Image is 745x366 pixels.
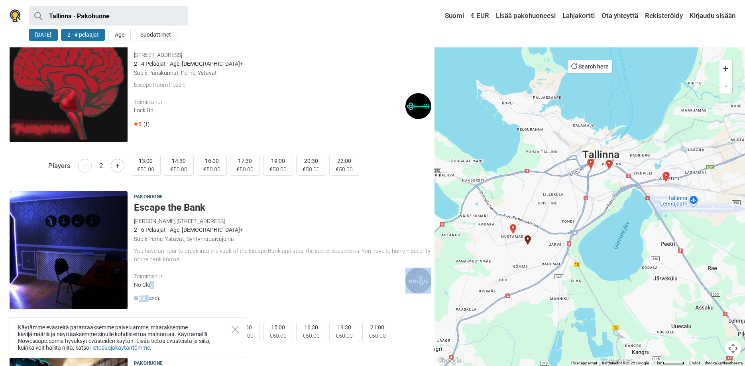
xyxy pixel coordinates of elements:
button: 14:30 €50.00 [164,155,194,176]
a: Suomi [437,9,466,23]
img: Escape the Bank [10,191,128,309]
a: Avaa tämä alue Google Mapsissa (avautuu uuteen ikkunaan) [436,356,463,366]
span: €50.00 [336,332,353,340]
span: 1 km [654,361,662,365]
span: (1) [143,121,149,127]
span: €50.00 [236,165,254,174]
span: €50.00 [203,165,220,174]
div: Toimittanut [134,98,405,106]
button: 2 - 4 pelaajat [61,29,105,41]
span: €50.00 [303,165,320,174]
div: Voice from darkness [605,160,614,169]
a: Rekisteröidy [643,9,685,23]
span: Players [48,162,71,170]
span: 13:00 [139,158,153,164]
button: [DATE] [29,29,58,41]
div: [STREET_ADDRESS] [134,51,431,59]
div: Shambala [604,160,614,169]
div: 2 - 4 Pelaajat · Age: [DEMOGRAPHIC_DATA]+ [134,59,431,68]
span: €50.00 [336,165,353,174]
img: Paranoia [10,24,128,142]
span: 2 [99,162,103,170]
img: Star [134,296,138,300]
span: 19:00 [271,158,285,164]
a: Lahjakortti [560,9,597,23]
button: 21:00 €50.00 [362,322,392,343]
button: 19:30 €50.00 [329,322,359,343]
span: 19:30 [337,324,351,331]
span: 21:00 [370,324,384,331]
button: Search here [568,60,612,73]
a: Kirjaudu sisään [688,9,735,23]
span: €50.00 [170,165,187,174]
div: The secret of Orphanage [586,159,595,168]
button: 19:00 €50.00 [263,155,293,176]
div: 2 - 6 Pelaajat · Age: [DEMOGRAPHIC_DATA]+ [134,225,431,234]
span: 4.8 [134,296,145,302]
div: 2 Paranoid [662,172,671,181]
span: €50.00 [269,332,287,340]
button: 13:00 €50.00 [131,155,161,176]
div: Radiation [508,224,518,234]
div: No Clue [134,281,405,289]
button: Suodattimet [134,29,177,41]
span: 16:00 [205,158,219,164]
span: (420) [147,296,159,302]
img: Star [134,122,138,126]
span: 14:30 [172,158,186,164]
div: Käytämme evästeitä parantaaksemme palveluamme, mitataksemme kävijämääriä ja näyttääksemme sinulle... [8,317,247,358]
a: Ehdot (avautuu uudelle välilehdelle) [689,361,700,365]
span: €50.00 [369,332,386,340]
img: Lock Up [405,93,431,119]
div: Sopii: Pariskunnat, Perhe, Ystävät [134,69,431,77]
span: 15:00 [271,324,285,331]
img: Google [436,356,463,366]
button: 17:30 €50.00 [230,155,260,176]
span: Pakohuone [134,193,163,202]
div: Escape the Bank [523,235,533,245]
button: - [719,77,732,94]
div: You have an hour to break into the vault of the Escape Bank and steal the secret documents. You h... [134,247,431,264]
img: Suomi [439,13,445,19]
button: + [719,60,732,77]
span: €50.00 [137,165,154,174]
button: - [78,159,92,172]
a: Lisää pakohuoneesi [494,9,558,23]
span: 16:30 [304,324,318,331]
a: Tietosuojakäytäntömme [89,344,150,351]
img: No Clue [405,268,431,294]
a: Ilmoita karttavirheestä [705,361,743,365]
button: Kartan asteikko: 1 km / 51 pikseliä [651,360,687,366]
span: Karttatiedot ©2025 Google [602,361,649,365]
div: [PERSON_NAME] [STREET_ADDRESS] [134,217,431,225]
button: 22:00 €50.00 [329,155,359,176]
button: Close [232,326,239,333]
div: Toimittanut [134,272,405,281]
div: Escape Room Puzzle [134,81,431,89]
button: 20:30 €50.00 [296,155,326,176]
a: € EUR [469,9,491,23]
button: 16:30 €50.00 [296,322,326,343]
div: The Asylum [586,159,596,168]
button: Kartan kamerasäätimet [725,341,741,356]
button: Age [108,29,131,41]
button: 15:00 €50.00 [263,322,293,343]
h5: Escape the Bank [134,202,431,213]
div: Sopii: Perhe, Ystävät, Syntymäpäiväjuhla [134,235,431,243]
span: 20:30 [304,158,318,164]
button: 16:00 €50.00 [197,155,227,176]
div: Lock Up [134,106,405,115]
span: 22:00 [337,158,351,164]
span: 17:30 [238,158,252,164]
span: 5 [134,121,142,127]
button: Pikanäppäimet [571,360,597,366]
div: Sherlock Holmes [661,172,670,182]
button: + [111,159,124,172]
span: €50.00 [269,165,287,174]
img: Nowescape logo [10,10,21,22]
input: kokeile “London” [29,6,188,25]
span: €50.00 [303,332,320,340]
a: Ota yhteyttä [600,9,640,23]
